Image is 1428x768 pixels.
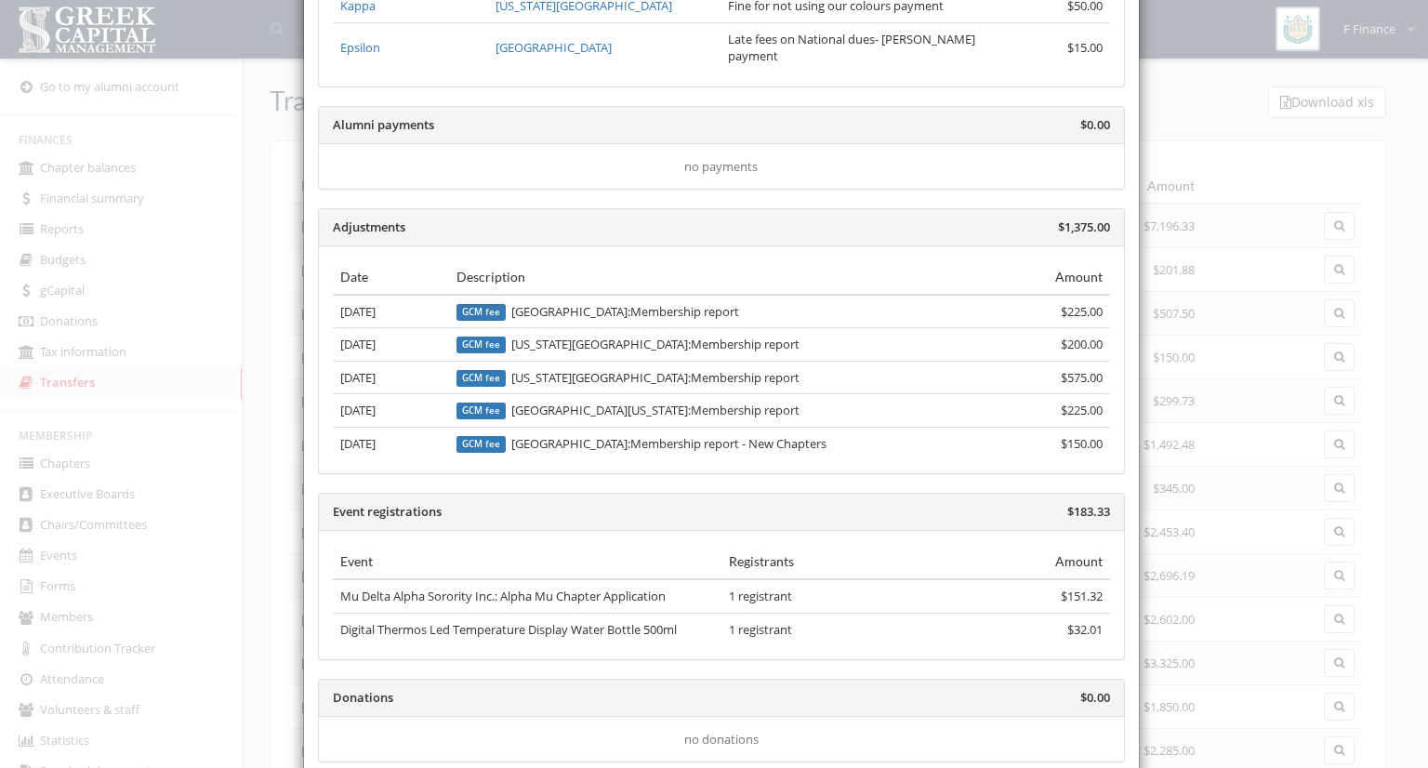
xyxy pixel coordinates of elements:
[1067,621,1103,638] span: $32.01
[511,402,800,418] span: [GEOGRAPHIC_DATA][US_STATE] : Membership report
[340,336,376,352] span: [DATE]
[333,731,1110,748] div: no donations
[511,369,800,386] span: [US_STATE][GEOGRAPHIC_DATA] : Membership report
[729,621,792,638] span: 1 registrant
[1067,503,1110,520] span: $183.33
[456,370,506,387] span: GCM fee
[1080,689,1110,706] span: $0.00
[511,303,739,320] span: [GEOGRAPHIC_DATA] : Membership report
[449,260,954,295] th: Description
[340,369,376,386] span: [DATE]
[456,337,506,353] span: GCM fee
[721,22,993,73] td: Late fees on National dues- [PERSON_NAME] payment
[511,435,826,452] span: [GEOGRAPHIC_DATA] : Membership report - New Chapters
[333,613,721,645] td: Digital Thermos Led Temperature Display Water Bottle 500ml
[1061,336,1103,352] span: $200.00
[340,303,376,320] span: [DATE]
[319,494,1124,531] div: Event registrations
[1061,303,1103,320] span: $225.00
[456,304,506,321] span: GCM fee
[340,402,376,418] span: [DATE]
[456,403,506,419] span: GCM fee
[1067,39,1103,56] span: $15.00
[319,209,1124,246] div: Adjustments
[954,545,1109,579] th: Amount
[1061,402,1103,418] span: $225.00
[1061,435,1103,452] span: $150.00
[340,435,376,452] span: [DATE]
[511,336,800,352] span: [US_STATE][GEOGRAPHIC_DATA] : Membership report
[1061,588,1103,604] span: $151.32
[496,39,612,56] a: [GEOGRAPHIC_DATA]
[340,39,380,56] a: Epsilon
[1058,218,1110,235] span: $1,375.00
[333,260,449,295] th: Date
[333,158,1110,176] div: no payments
[1080,116,1110,133] span: $0.00
[954,260,1109,295] th: Amount
[729,588,792,604] span: 1 registrant
[1061,369,1103,386] span: $575.00
[721,545,955,579] th: Registrants
[319,680,1124,717] div: Donations
[333,545,721,579] th: Event
[333,579,721,613] td: Mu Delta Alpha Sorority Inc.: Alpha Mu Chapter Application
[456,436,506,453] span: GCM fee
[319,107,1124,144] div: Alumni payments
